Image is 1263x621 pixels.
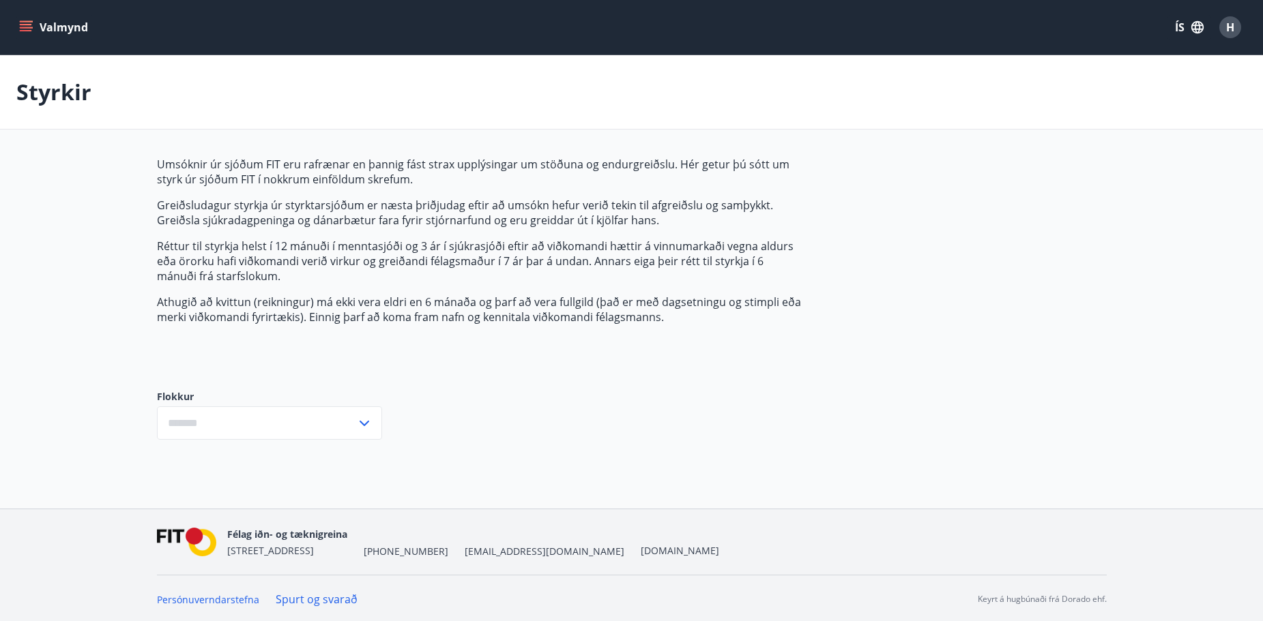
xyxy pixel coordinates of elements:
[227,544,314,557] span: [STREET_ADDRESS]
[16,15,93,40] button: menu
[157,390,382,404] label: Flokkur
[157,198,801,228] p: Greiðsludagur styrkja úr styrktarsjóðum er næsta þriðjudag eftir að umsókn hefur verið tekin til ...
[157,157,801,187] p: Umsóknir úr sjóðum FIT eru rafrænar en þannig fást strax upplýsingar um stöðuna og endurgreiðslu....
[276,592,358,607] a: Spurt og svarað
[465,545,624,558] span: [EMAIL_ADDRESS][DOMAIN_NAME]
[364,545,448,558] span: [PHONE_NUMBER]
[157,294,801,324] p: Athugið að kvittun (reikningur) má ekki vera eldri en 6 mánaða og þarf að vera fullgild (það er m...
[1226,20,1234,35] span: H
[1167,15,1211,40] button: ÍS
[157,528,217,557] img: FPQVkF9lTnNbbaRSFyT17YYeljoOGk5m51IhT0bO.png
[157,593,259,606] a: Persónuverndarstefna
[978,593,1107,605] p: Keyrt á hugbúnaði frá Dorado ehf.
[1214,11,1247,44] button: H
[16,77,91,107] p: Styrkir
[227,528,347,541] span: Félag iðn- og tæknigreina
[157,239,801,284] p: Réttur til styrkja helst í 12 mánuði í menntasjóði og 3 ár í sjúkrasjóði eftir að viðkomandi hætt...
[641,544,719,557] a: [DOMAIN_NAME]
